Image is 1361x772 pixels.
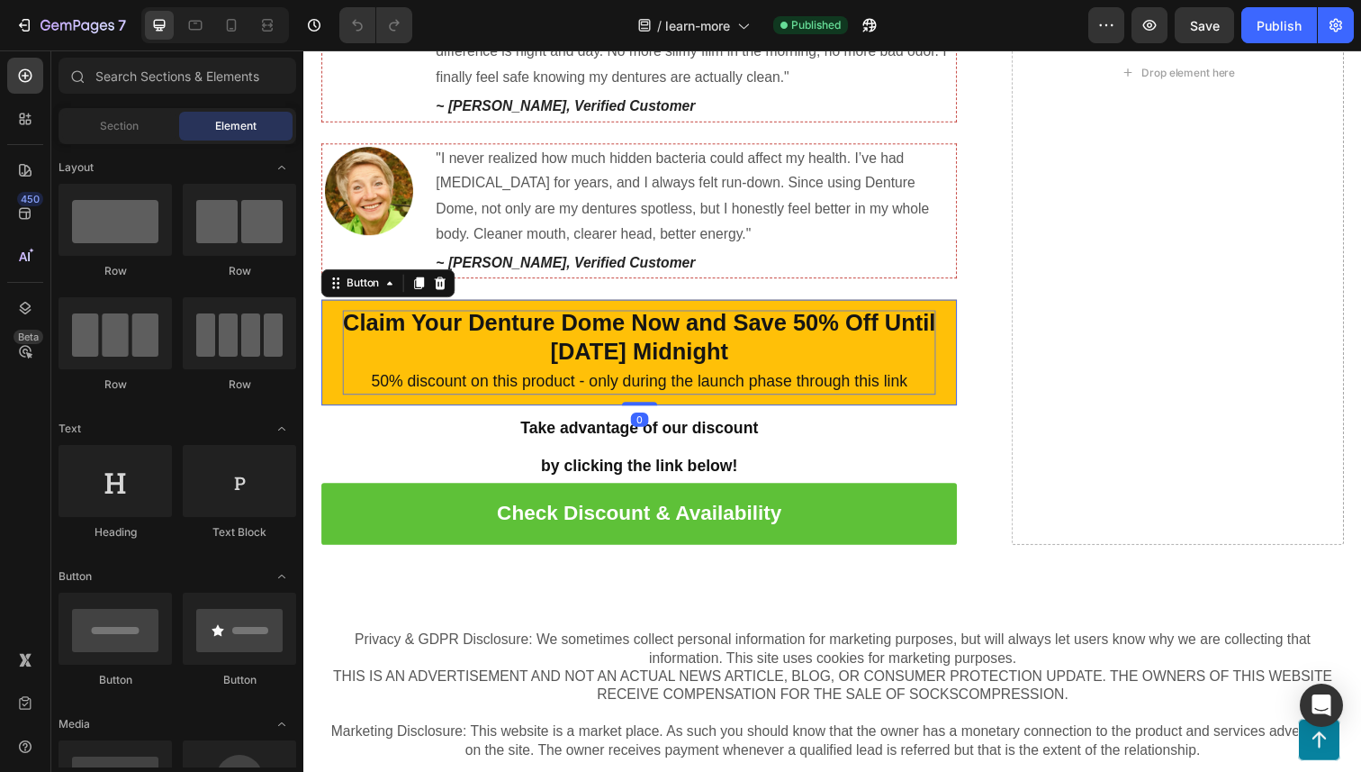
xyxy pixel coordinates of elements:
span: Toggle open [267,562,296,591]
span: learn-more [665,16,730,35]
input: Search Sections & Elements [59,58,296,94]
span: Media [59,716,90,732]
div: 0 [334,370,352,385]
div: Undo/Redo [339,7,412,43]
div: Row [59,377,172,393]
div: Heading [59,524,172,540]
span: Layout [59,159,94,176]
strong: by clicking the link below! [242,415,443,433]
iframe: Design area [303,50,1361,772]
span: Section [100,118,139,134]
span: Text [59,421,81,437]
div: Drop element here [856,16,951,31]
div: 450 [17,192,43,206]
div: Beta [14,330,43,344]
div: Row [59,263,172,279]
div: Button [59,672,172,688]
div: Button [183,672,296,688]
span: Element [215,118,257,134]
span: Save [1190,18,1220,33]
a: Check Discount & Availability [18,442,667,505]
div: Text Block [183,524,296,540]
span: / [657,16,662,35]
div: Row [183,263,296,279]
p: Check Discount & Availability [197,460,488,487]
span: Toggle open [267,414,296,443]
button: Save [1175,7,1234,43]
span: Published [791,17,841,33]
button: 7 [7,7,134,43]
p: 7 [118,14,126,36]
strong: Take advantage of our discount [221,377,464,395]
div: Open Intercom Messenger [1300,684,1343,727]
div: Publish [1257,16,1302,35]
p: Privacy & GDPR Disclosure: We sometimes collect personal information for marketing purposes, but ... [20,594,1060,725]
button: Publish [1241,7,1317,43]
span: Toggle open [267,153,296,182]
div: Row [183,377,296,393]
span: Button [59,568,92,585]
span: Toggle open [267,710,296,739]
